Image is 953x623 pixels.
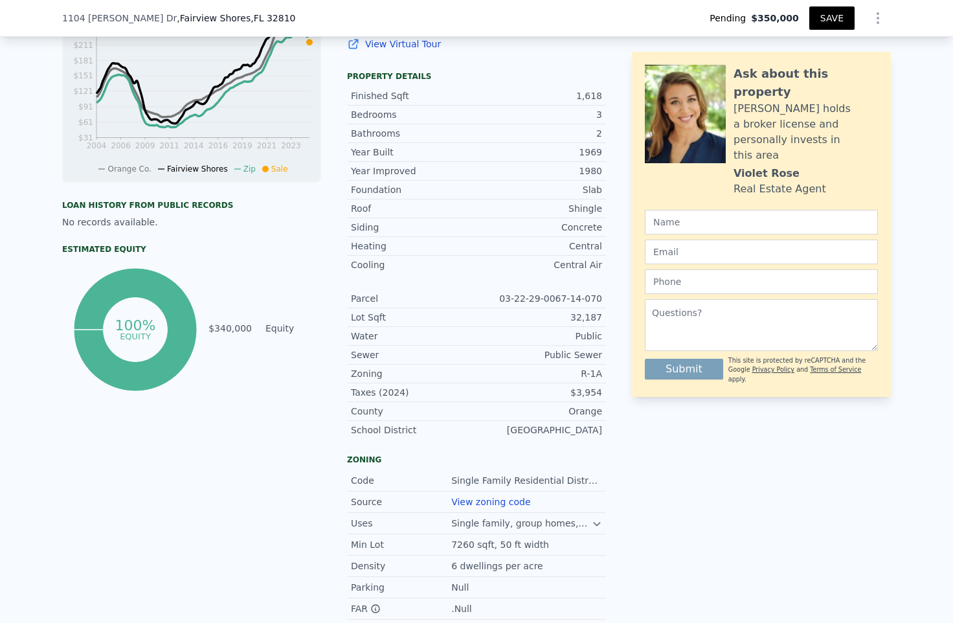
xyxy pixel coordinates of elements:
[351,405,476,418] div: County
[810,366,861,373] a: Terms of Service
[451,517,592,530] div: Single family, group homes, accessory structures.
[351,183,476,196] div: Foundation
[645,359,723,379] button: Submit
[476,386,602,399] div: $3,954
[351,240,476,253] div: Heating
[251,13,295,23] span: , FL 32810
[645,210,878,234] input: Name
[728,356,878,384] div: This site is protected by reCAPTCHA and the Google and apply.
[177,12,295,25] span: , Fairview Shores
[78,102,93,111] tspan: $91
[476,348,602,361] div: Public Sewer
[184,141,204,150] tspan: 2014
[351,424,476,436] div: School District
[120,331,151,341] tspan: equity
[476,127,602,140] div: 2
[73,87,93,96] tspan: $121
[351,581,451,594] div: Parking
[351,602,451,615] div: FAR
[347,71,606,82] div: Property details
[73,71,93,80] tspan: $151
[78,118,93,127] tspan: $61
[351,474,451,487] div: Code
[476,292,602,305] div: 03-22-29-0067-14-070
[734,181,826,197] div: Real Estate Agent
[351,108,476,121] div: Bedrooms
[107,164,151,174] span: Orange Co.
[451,602,475,615] div: .Null
[645,240,878,264] input: Email
[751,12,799,25] span: $350,000
[73,56,93,65] tspan: $181
[351,292,476,305] div: Parcel
[451,497,530,507] a: View zoning code
[62,216,321,229] div: No records available.
[476,240,602,253] div: Central
[451,581,471,594] div: Null
[257,141,277,150] tspan: 2021
[208,141,229,150] tspan: 2016
[159,141,179,150] tspan: 2011
[281,141,301,150] tspan: 2023
[351,258,476,271] div: Cooling
[351,538,451,551] div: Min Lot
[476,183,602,196] div: Slab
[62,200,321,210] div: Loan history from public records
[865,5,891,31] button: Show Options
[476,311,602,324] div: 32,187
[476,330,602,343] div: Public
[351,164,476,177] div: Year Improved
[271,164,288,174] span: Sale
[167,164,228,174] span: Fairview Shores
[62,12,177,25] span: 1104 [PERSON_NAME] Dr
[734,166,800,181] div: Violet Rose
[115,317,155,334] tspan: 100%
[351,221,476,234] div: Siding
[208,321,252,335] td: $340,000
[111,141,131,150] tspan: 2006
[87,141,107,150] tspan: 2004
[476,405,602,418] div: Orange
[263,321,321,335] td: Equity
[476,146,602,159] div: 1969
[645,269,878,294] input: Phone
[351,89,476,102] div: Finished Sqft
[351,367,476,380] div: Zoning
[351,311,476,324] div: Lot Sqft
[809,6,855,30] button: SAVE
[347,455,606,465] div: Zoning
[73,41,93,50] tspan: $211
[351,386,476,399] div: Taxes (2024)
[135,141,155,150] tspan: 2009
[351,146,476,159] div: Year Built
[476,108,602,121] div: 3
[752,366,794,373] a: Privacy Policy
[476,164,602,177] div: 1980
[734,101,878,163] div: [PERSON_NAME] holds a broker license and personally invests in this area
[734,65,878,101] div: Ask about this property
[351,495,451,508] div: Source
[351,560,451,572] div: Density
[476,89,602,102] div: 1,618
[351,348,476,361] div: Sewer
[232,141,252,150] tspan: 2019
[476,424,602,436] div: [GEOGRAPHIC_DATA]
[351,330,476,343] div: Water
[243,164,256,174] span: Zip
[351,517,451,530] div: Uses
[451,560,546,572] div: 6 dwellings per acre
[78,133,93,142] tspan: $31
[451,474,602,487] div: Single Family Residential District
[347,38,606,51] a: View Virtual Tour
[710,12,751,25] span: Pending
[451,538,552,551] div: 7260 sqft, 50 ft width
[476,221,602,234] div: Concrete
[476,367,602,380] div: R-1A
[476,258,602,271] div: Central Air
[476,202,602,215] div: Shingle
[351,202,476,215] div: Roof
[62,244,321,255] div: Estimated Equity
[351,127,476,140] div: Bathrooms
